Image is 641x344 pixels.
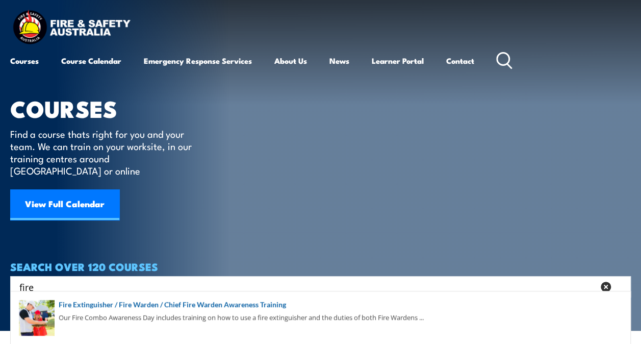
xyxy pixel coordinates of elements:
a: News [329,48,349,73]
h1: COURSES [10,98,207,118]
form: Search form [21,280,596,294]
a: Course Calendar [61,48,121,73]
a: About Us [274,48,307,73]
a: Fire Extinguisher / Fire Warden / Chief Fire Warden Awareness Training [19,299,622,310]
input: Search input [19,279,594,294]
a: View Full Calendar [10,189,119,220]
a: Learner Portal [372,48,424,73]
a: Contact [446,48,474,73]
p: Find a course thats right for you and your team. We can train on your worksite, in our training c... [10,128,196,177]
h4: SEARCH OVER 120 COURSES [10,261,631,272]
button: Search magnifier button [613,280,627,294]
a: Emergency Response Services [144,48,252,73]
a: Courses [10,48,39,73]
